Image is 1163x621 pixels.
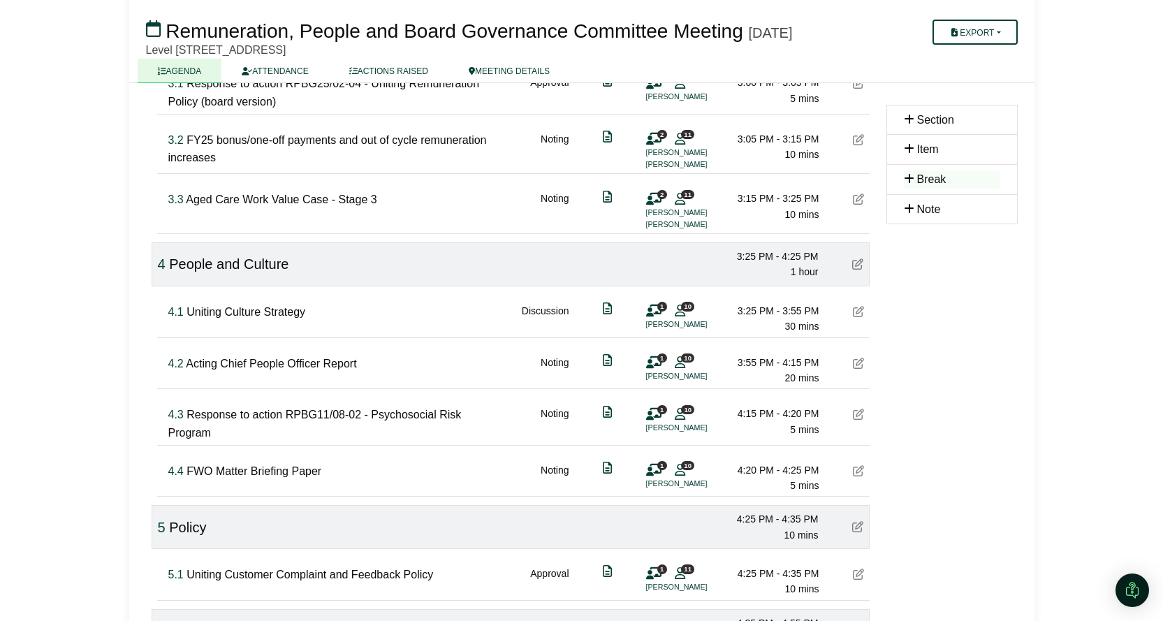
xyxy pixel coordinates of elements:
li: [PERSON_NAME] [646,581,751,593]
span: FWO Matter Briefing Paper [186,465,321,477]
span: Aged Care Work Value Case - Stage 3 [186,193,376,205]
span: 11 [681,190,694,199]
a: AGENDA [138,59,222,83]
span: 11 [681,130,694,139]
span: Click to fine tune number [168,358,184,370]
div: Noting [541,462,569,494]
span: Note [917,203,941,215]
li: [PERSON_NAME] [646,478,751,490]
span: 1 [657,461,667,470]
span: Item [917,144,939,156]
span: Remuneration, People and Board Governance Committee Meeting [166,20,743,42]
div: Noting [541,355,569,386]
div: 4:25 PM - 4:35 PM [721,511,819,527]
span: 5 mins [790,480,819,491]
span: FY25 bonus/one-off payments and out of cycle remuneration increases [168,134,487,164]
span: 10 mins [784,149,819,160]
span: Uniting Culture Strategy [186,306,305,318]
span: Click to fine tune number [168,465,184,477]
a: ATTENDANCE [221,59,328,83]
span: 11 [681,564,694,573]
div: 3:05 PM - 3:15 PM [722,131,819,147]
li: [PERSON_NAME] [646,207,751,219]
span: 10 mins [784,583,819,594]
div: Noting [541,191,569,231]
button: Export [932,20,1017,45]
span: 30 mins [784,321,819,332]
li: [PERSON_NAME] [646,159,751,170]
span: 10 [681,461,694,470]
div: 4:15 PM - 4:20 PM [722,406,819,421]
span: 2 [657,190,667,199]
li: [PERSON_NAME] [646,219,751,231]
a: ACTIONS RAISED [329,59,448,83]
div: Noting [541,406,569,441]
div: Discussion [522,303,569,335]
div: Approval [530,75,569,110]
span: 1 hour [791,266,819,277]
li: [PERSON_NAME] [646,319,751,330]
li: [PERSON_NAME] [646,147,751,159]
span: Uniting Customer Complaint and Feedback Policy [186,569,433,580]
div: 3:25 PM - 4:25 PM [721,249,819,264]
div: 4:20 PM - 4:25 PM [722,462,819,478]
div: 3:55 PM - 4:15 PM [722,355,819,370]
span: 10 [681,353,694,363]
span: 5 mins [790,424,819,435]
span: 10 [681,302,694,311]
span: Click to fine tune number [168,569,184,580]
a: MEETING DETAILS [448,59,570,83]
span: Policy [169,520,206,535]
div: 3:15 PM - 3:25 PM [722,191,819,206]
span: 10 [681,405,694,414]
li: [PERSON_NAME] [646,91,751,103]
div: [DATE] [749,24,793,41]
span: 1 [657,405,667,414]
li: [PERSON_NAME] [646,370,751,382]
span: Break [917,173,946,185]
span: 20 mins [784,372,819,383]
span: Click to fine tune number [168,78,184,89]
span: Click to fine tune number [158,520,166,535]
span: Click to fine tune number [168,409,184,421]
span: Level [STREET_ADDRESS] [146,44,286,56]
span: Acting Chief People Officer Report [186,358,356,370]
span: 10 mins [784,209,819,220]
span: 1 [657,353,667,363]
div: 3:25 PM - 3:55 PM [722,303,819,319]
span: 10 mins [784,529,818,541]
li: [PERSON_NAME] [646,422,751,434]
span: 1 [657,302,667,311]
span: Section [917,114,954,126]
span: 1 [657,564,667,573]
div: 4:25 PM - 4:35 PM [722,566,819,581]
span: Click to fine tune number [158,256,166,272]
span: People and Culture [169,256,288,272]
span: 5 mins [790,93,819,104]
span: Click to fine tune number [168,193,184,205]
span: Click to fine tune number [168,134,184,146]
div: Approval [530,566,569,597]
div: Noting [541,131,569,171]
div: Open Intercom Messenger [1116,573,1149,607]
span: 2 [657,130,667,139]
span: Response to action RPBG11/08-02 - Psychosocial Risk Program [168,409,462,439]
span: Click to fine tune number [168,306,184,318]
